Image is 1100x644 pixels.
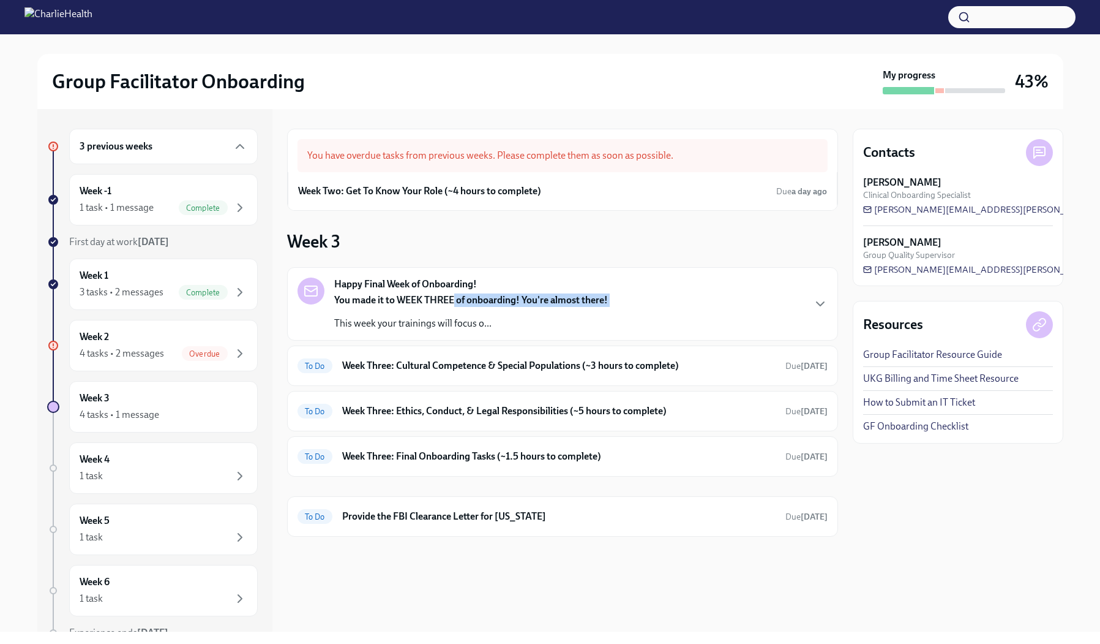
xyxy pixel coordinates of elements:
a: To DoWeek Three: Cultural Competence & Special Populations (~3 hours to complete)Due[DATE] [297,356,828,376]
strong: [DATE] [801,452,828,462]
div: 1 task [80,592,103,605]
span: October 6th, 2025 10:00 [785,406,828,417]
strong: [DATE] [138,236,169,248]
span: Group Quality Supervisor [863,249,955,261]
h6: Week 4 [80,453,110,466]
a: How to Submit an IT Ticket [863,396,975,409]
a: Group Facilitator Resource Guide [863,348,1002,362]
h4: Resources [863,316,923,334]
div: 1 task • 1 message [80,201,154,214]
span: First day at work [69,236,169,248]
strong: [PERSON_NAME] [863,236,941,249]
img: CharlieHealth [24,7,92,27]
span: October 6th, 2025 10:00 [785,360,828,372]
a: Week -11 task • 1 messageComplete [47,174,258,225]
h6: 3 previous weeks [80,140,152,153]
h6: Week 6 [80,575,110,589]
a: To DoProvide the FBI Clearance Letter for [US_STATE]Due[DATE] [297,507,828,526]
h6: Week 3 [80,392,110,405]
strong: Happy Final Week of Onboarding! [334,278,477,291]
h4: Contacts [863,143,915,162]
h6: Provide the FBI Clearance Letter for [US_STATE] [342,510,776,523]
a: Week 13 tasks • 2 messagesComplete [47,259,258,310]
span: Experience ends [69,627,168,638]
span: To Do [297,512,332,521]
a: UKG Billing and Time Sheet Resource [863,372,1019,385]
h6: Week Three: Final Onboarding Tasks (~1.5 hours to complete) [342,450,776,463]
a: Week 61 task [47,565,258,616]
strong: [DATE] [137,627,168,638]
strong: [DATE] [801,406,828,417]
strong: My progress [883,69,935,82]
strong: [DATE] [801,512,828,522]
div: 1 task [80,531,103,544]
span: Complete [179,203,228,213]
div: 1 task [80,469,103,483]
h6: Week 5 [80,514,110,528]
h3: Week 3 [287,230,340,252]
a: To DoWeek Three: Ethics, Conduct, & Legal Responsibilities (~5 hours to complete)Due[DATE] [297,401,828,421]
h6: Week Three: Ethics, Conduct, & Legal Responsibilities (~5 hours to complete) [342,404,776,418]
h6: Week Three: Cultural Competence & Special Populations (~3 hours to complete) [342,359,776,373]
div: 4 tasks • 2 messages [80,347,164,360]
h2: Group Facilitator Onboarding [52,69,305,94]
span: Overdue [182,349,227,358]
h6: Week 1 [80,269,108,282]
span: Due [785,452,828,462]
strong: [PERSON_NAME] [863,176,941,189]
div: 3 tasks • 2 messages [80,286,163,299]
a: GF Onboarding Checklist [863,420,968,433]
span: Due [785,406,828,417]
a: Week 24 tasks • 2 messagesOverdue [47,320,258,371]
span: October 4th, 2025 10:00 [785,451,828,463]
h3: 43% [1015,70,1049,93]
a: Week Two: Get To Know Your Role (~4 hours to complete)Duea day ago [298,182,827,200]
h6: Week -1 [80,184,111,198]
a: To DoWeek Three: Final Onboarding Tasks (~1.5 hours to complete)Due[DATE] [297,447,828,466]
span: Due [785,361,828,371]
p: This week your trainings will focus o... [334,317,608,330]
div: 3 previous weeks [69,129,258,164]
span: Complete [179,288,228,297]
h6: Week 2 [80,330,109,344]
span: Due [785,512,828,522]
strong: [DATE] [801,361,828,371]
strong: a day ago [791,186,827,197]
span: September 29th, 2025 10:00 [776,186,827,197]
span: To Do [297,407,332,416]
span: October 21st, 2025 10:00 [785,511,828,523]
a: Week 34 tasks • 1 message [47,381,258,433]
span: To Do [297,452,332,461]
span: Due [776,186,827,197]
a: Week 41 task [47,442,258,494]
h6: Week Two: Get To Know Your Role (~4 hours to complete) [298,184,541,198]
span: Clinical Onboarding Specialist [863,189,971,201]
span: To Do [297,362,332,371]
strong: You made it to WEEK THREE of onboarding! You're almost there! [334,294,608,306]
a: First day at work[DATE] [47,235,258,249]
a: Week 51 task [47,504,258,555]
div: 4 tasks • 1 message [80,408,159,422]
div: You have overdue tasks from previous weeks. Please complete them as soon as possible. [297,139,828,172]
